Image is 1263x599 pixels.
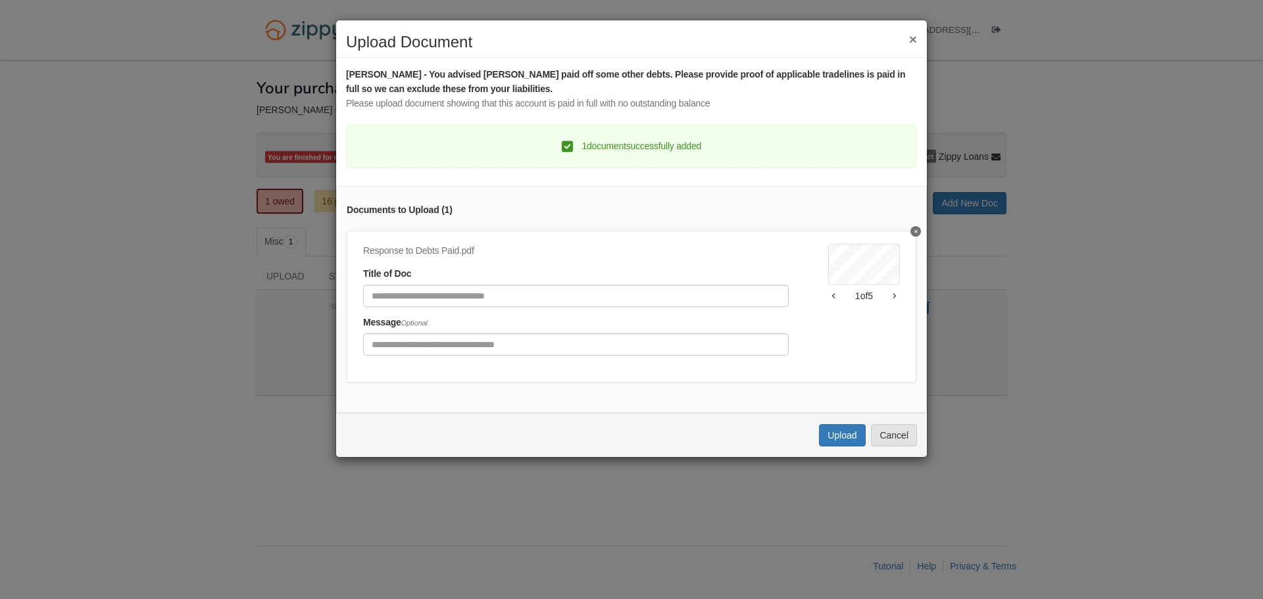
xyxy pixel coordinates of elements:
[562,139,701,154] div: 1 document successfully added
[363,244,789,258] div: Response to Debts Paid.pdf
[363,267,411,281] label: Title of Doc
[346,68,917,97] div: [PERSON_NAME] - You advised [PERSON_NAME] paid off some other debts. Please provide proof of appl...
[909,32,917,46] button: ×
[828,289,900,302] div: 1 of 5
[819,424,865,446] button: Upload
[363,333,789,356] input: Include any comments on this document
[401,319,428,327] span: Optional
[910,226,921,237] button: Delete undefined
[363,285,789,307] input: Document Title
[346,97,917,111] div: Please upload document showing that this account is paid in full with no outstanding balance
[346,34,917,51] h2: Upload Document
[871,424,917,446] button: Cancel
[363,316,428,330] label: Message
[347,203,916,218] div: Documents to Upload ( 1 )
